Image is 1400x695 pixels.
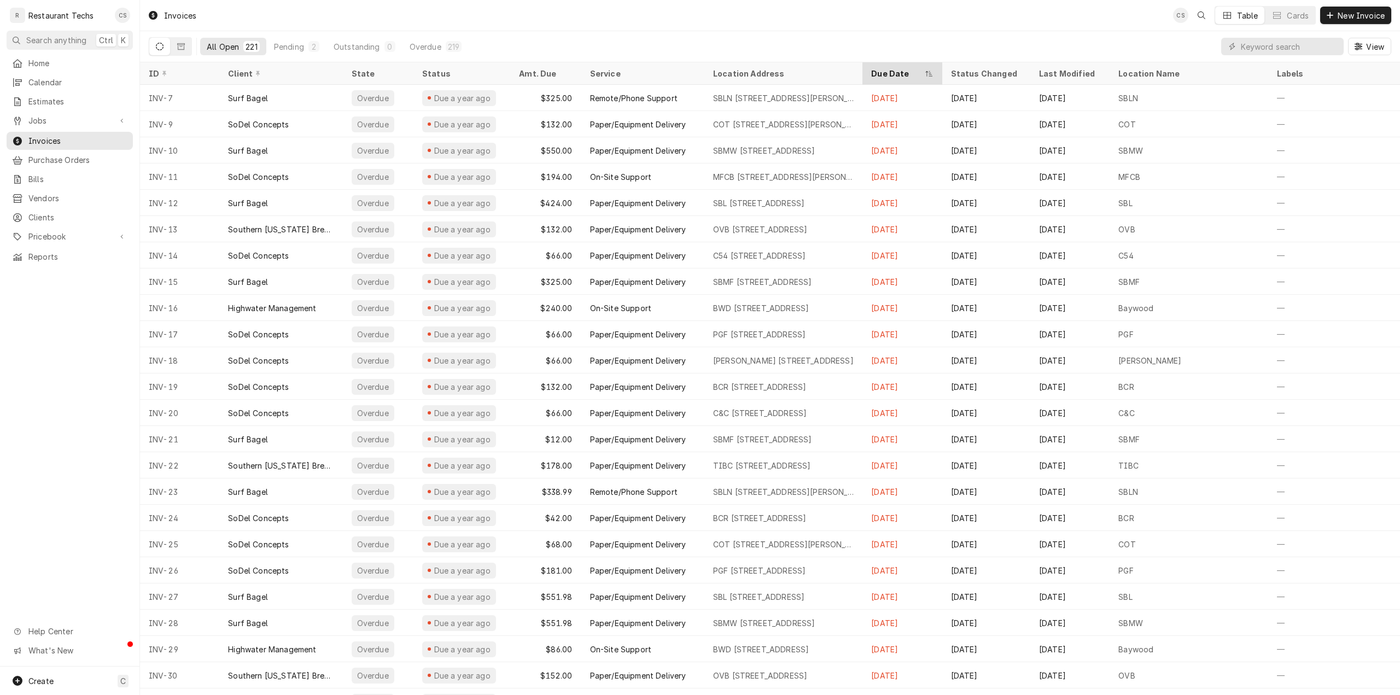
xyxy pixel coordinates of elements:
[140,268,219,295] div: INV-15
[28,676,54,686] span: Create
[942,400,1030,426] div: [DATE]
[28,96,127,107] span: Estimates
[7,641,133,659] a: Go to What's New
[1268,137,1400,163] div: —
[1030,242,1110,268] div: [DATE]
[590,539,686,550] div: Paper/Equipment Delivery
[1335,10,1387,21] span: New Invoice
[1030,583,1110,610] div: [DATE]
[7,227,133,246] a: Go to Pricebook
[140,478,219,505] div: INV-23
[433,565,492,576] div: Due a year ago
[1320,7,1391,24] button: New Invoice
[228,381,289,393] div: SoDel Concepts
[862,137,942,163] div: [DATE]
[942,505,1030,531] div: [DATE]
[228,250,289,261] div: SoDel Concepts
[1118,539,1135,550] div: COT
[7,73,133,91] a: Calendar
[1118,329,1133,340] div: PGF
[510,321,581,347] div: $66.00
[311,41,317,52] div: 2
[510,400,581,426] div: $66.00
[356,407,390,419] div: Overdue
[140,400,219,426] div: INV-20
[356,224,390,235] div: Overdue
[510,583,581,610] div: $551.98
[228,565,289,576] div: SoDel Concepts
[1268,295,1400,321] div: —
[1030,295,1110,321] div: [DATE]
[228,119,289,130] div: SoDel Concepts
[1118,302,1153,314] div: Baywood
[228,224,334,235] div: Southern [US_STATE] Brewing Co
[7,132,133,150] a: Invoices
[356,171,390,183] div: Overdue
[433,355,492,366] div: Due a year ago
[713,407,807,419] div: C&C [STREET_ADDRESS]
[713,250,806,261] div: C54 [STREET_ADDRESS]
[433,250,492,261] div: Due a year ago
[10,8,25,23] div: R
[140,557,219,583] div: INV-26
[1118,565,1133,576] div: PGF
[862,583,942,610] div: [DATE]
[590,434,686,445] div: Paper/Equipment Delivery
[140,295,219,321] div: INV-16
[942,85,1030,111] div: [DATE]
[228,355,289,366] div: SoDel Concepts
[1118,197,1132,209] div: SBL
[356,250,390,261] div: Overdue
[713,145,815,156] div: SBMW [STREET_ADDRESS]
[228,68,331,79] div: Client
[7,622,133,640] a: Go to Help Center
[1268,400,1400,426] div: —
[1039,68,1099,79] div: Last Modified
[228,407,289,419] div: SoDel Concepts
[1030,426,1110,452] div: [DATE]
[942,557,1030,583] div: [DATE]
[862,190,942,216] div: [DATE]
[1030,400,1110,426] div: [DATE]
[1118,355,1181,366] div: [PERSON_NAME]
[590,486,678,498] div: Remote/Phone Support
[1030,531,1110,557] div: [DATE]
[590,460,686,471] div: Paper/Equipment Delivery
[433,276,492,288] div: Due a year ago
[140,426,219,452] div: INV-21
[1118,92,1138,104] div: SBLN
[140,347,219,373] div: INV-18
[433,92,492,104] div: Due a year ago
[713,355,854,366] div: [PERSON_NAME] [STREET_ADDRESS]
[356,486,390,498] div: Overdue
[510,268,581,295] div: $325.00
[246,41,257,52] div: 221
[862,268,942,295] div: [DATE]
[433,486,492,498] div: Due a year ago
[115,8,130,23] div: CS
[433,145,492,156] div: Due a year ago
[942,347,1030,373] div: [DATE]
[590,407,686,419] div: Paper/Equipment Delivery
[862,242,942,268] div: [DATE]
[433,302,492,314] div: Due a year ago
[207,41,239,52] div: All Open
[713,276,812,288] div: SBMF [STREET_ADDRESS]
[1173,8,1188,23] div: Clifton Schrock's Avatar
[862,531,942,557] div: [DATE]
[1118,460,1139,471] div: TIBC
[590,565,686,576] div: Paper/Equipment Delivery
[942,190,1030,216] div: [DATE]
[228,512,289,524] div: SoDel Concepts
[356,539,390,550] div: Overdue
[510,478,581,505] div: $338.99
[862,373,942,400] div: [DATE]
[1118,512,1134,524] div: BCR
[1268,190,1400,216] div: —
[713,329,806,340] div: PGF [STREET_ADDRESS]
[590,276,686,288] div: Paper/Equipment Delivery
[590,145,686,156] div: Paper/Equipment Delivery
[713,539,854,550] div: COT [STREET_ADDRESS][PERSON_NAME]
[140,583,219,610] div: INV-27
[713,119,854,130] div: COT [STREET_ADDRESS][PERSON_NAME]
